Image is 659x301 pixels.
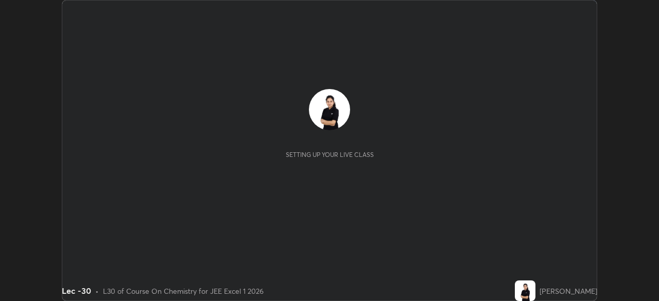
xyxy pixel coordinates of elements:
[515,280,535,301] img: f0abc145afbb4255999074184a468336.jpg
[103,286,264,296] div: L30 of Course On Chemistry for JEE Excel 1 2026
[95,286,99,296] div: •
[540,286,597,296] div: [PERSON_NAME]
[286,151,374,158] div: Setting up your live class
[309,89,350,130] img: f0abc145afbb4255999074184a468336.jpg
[62,285,91,297] div: Lec -30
